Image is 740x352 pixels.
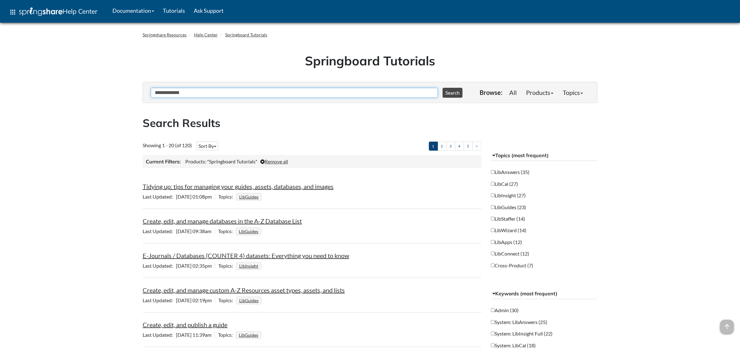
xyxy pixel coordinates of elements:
[491,240,495,244] input: LibApps (12)
[218,263,236,269] span: Topics
[491,262,534,269] label: Cross-Product (7)
[491,308,495,312] input: Admin (30)
[491,182,495,186] input: LibCal (27)
[491,215,525,222] label: LibStaffer (14)
[197,142,218,150] button: Sort By
[491,331,495,336] input: System: LibInsight Full (22)
[143,332,215,338] span: [DATE] 11:39am
[491,181,518,187] label: LibCal (27)
[189,3,228,18] a: Ask Support
[491,342,536,349] label: System: LibCal (18)
[159,3,189,18] a: Tutorials
[491,217,495,221] input: LibStaffer (14)
[429,142,481,151] ul: Pagination of search results
[491,169,530,176] label: LibAnswers (35)
[260,158,288,164] a: Remove all
[491,205,495,209] input: LibGuides (23)
[143,263,215,269] span: [DATE] 02:35pm
[491,239,522,246] label: LibApps (12)
[429,142,438,151] a: 1
[143,228,215,234] span: [DATE] 09:38am
[143,217,302,225] a: Create, edit, and manage databases in the A-Z Database List
[491,330,553,337] label: System: LibInsight Full (22)
[185,158,206,164] span: Products:
[491,251,495,256] input: LibConnect (12)
[143,32,187,37] a: Springshare Resources
[146,158,181,165] h3: Current Filters
[143,297,215,303] span: [DATE] 02:19pm
[238,261,259,270] a: LibInsight
[143,297,176,303] span: Last Updated
[218,332,236,338] span: Topics
[207,158,257,164] span: "Springboard Tutorials"
[238,192,259,201] a: LibGuides
[143,321,227,328] a: Create, edit, and publish a guide
[720,320,734,328] a: arrow_upward
[238,227,259,236] a: LibGuides
[491,343,495,347] input: System: LibCal (18)
[238,331,259,340] a: LibGuides
[143,183,334,190] a: Tidying up: tips for managing your guides, assets, databases, and images
[236,263,263,269] ul: Topics
[236,194,263,199] ul: Topics
[505,86,521,99] a: All
[491,192,526,199] label: LibInsight (27)
[491,263,495,267] input: Cross-Product (7)
[438,142,447,151] a: 2
[491,250,529,257] label: LibConnect (12)
[491,319,548,326] label: System: LibAnswers (25)
[236,332,263,338] ul: Topics
[194,32,218,37] a: Help Center
[218,194,236,199] span: Topics
[218,228,236,234] span: Topics
[443,88,463,98] button: Search
[143,142,192,148] span: Showing 1 - 20 (of 120)
[491,193,495,197] input: LibInsight (27)
[558,86,588,99] a: Topics
[491,307,519,314] label: Admin (30)
[218,297,236,303] span: Topics
[108,3,159,18] a: Documentation
[491,288,598,299] button: Keywords (most frequent)
[143,252,349,259] a: E-Journals / Databases (COUNTER 4) datasets: Everything you need to know
[238,296,259,305] a: LibGuides
[480,88,502,97] p: Browse:
[19,7,63,16] img: Springshare
[455,142,464,151] a: 4
[521,86,558,99] a: Products
[143,263,176,269] span: Last Updated
[143,228,176,234] span: Last Updated
[63,7,97,15] span: Help Center
[236,297,263,303] ul: Topics
[225,32,267,37] a: Springboard Tutorials
[491,204,526,211] label: LibGuides (23)
[491,228,495,232] input: LibWizard (14)
[143,115,597,131] h2: Search Results
[143,286,345,294] a: Create, edit, and manage custom A-Z Resources asset types, assets, and lists
[472,142,481,151] a: >
[491,170,495,174] input: LibAnswers (35)
[5,3,102,21] a: apps Help Center
[491,227,527,234] label: LibWizard (14)
[9,8,17,16] span: apps
[143,332,176,338] span: Last Updated
[720,320,734,333] span: arrow_upward
[464,142,473,151] a: 5
[491,150,598,161] button: Topics (most frequent)
[446,142,455,151] a: 3
[143,194,176,199] span: Last Updated
[143,194,215,199] span: [DATE] 01:08pm
[236,228,263,234] ul: Topics
[491,320,495,324] input: System: LibAnswers (25)
[147,52,593,69] h1: Springboard Tutorials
